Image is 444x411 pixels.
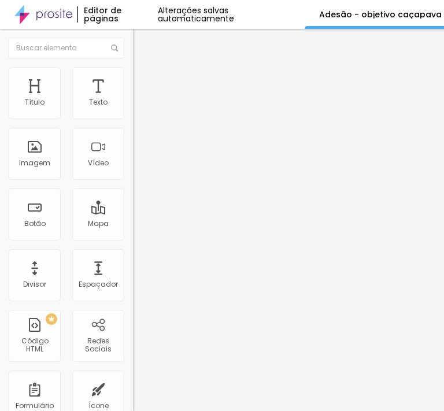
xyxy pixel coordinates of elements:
[77,6,157,23] div: Editor de páginas
[24,220,46,228] div: Botão
[89,98,108,106] div: Texto
[25,98,45,106] div: Título
[23,280,46,288] div: Divisor
[88,402,109,410] div: Ícone
[79,280,118,288] div: Espaçador
[158,6,305,23] div: Alterações salvas automaticamente
[111,45,118,51] img: Icone
[19,159,50,167] div: Imagem
[9,38,124,58] input: Buscar elemento
[88,220,109,228] div: Mapa
[16,402,54,410] div: Formulário
[75,337,121,354] div: Redes Sociais
[12,337,57,354] div: Código HTML
[88,159,109,167] div: Vídeo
